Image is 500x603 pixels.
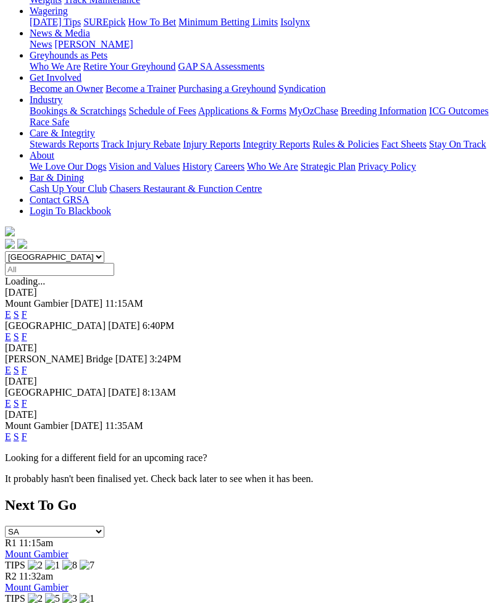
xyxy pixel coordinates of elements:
a: Retire Your Greyhound [83,61,176,72]
a: We Love Our Dogs [30,161,106,172]
a: Vision and Values [109,161,180,172]
a: Minimum Betting Limits [178,17,278,27]
img: 1 [45,560,60,571]
span: R1 [5,538,17,548]
span: Mount Gambier [5,420,69,431]
a: ICG Outcomes [429,106,488,116]
a: Cash Up Your Club [30,183,107,194]
span: 11:15am [19,538,53,548]
a: GAP SA Assessments [178,61,265,72]
span: Loading... [5,276,45,286]
a: Chasers Restaurant & Function Centre [109,183,262,194]
a: Breeding Information [341,106,427,116]
a: Contact GRSA [30,194,89,205]
a: Login To Blackbook [30,206,111,216]
div: Industry [30,106,495,128]
span: 11:15AM [105,298,143,309]
span: 11:35AM [105,420,143,431]
div: Care & Integrity [30,139,495,150]
h2: Next To Go [5,497,495,514]
div: About [30,161,495,172]
img: twitter.svg [17,239,27,249]
a: Get Involved [30,72,81,83]
a: Become an Owner [30,83,103,94]
a: F [22,398,27,409]
span: [DATE] [108,387,140,397]
a: Who We Are [247,161,298,172]
div: Wagering [30,17,495,28]
a: E [5,309,11,320]
a: Privacy Policy [358,161,416,172]
a: Fact Sheets [381,139,427,149]
a: Rules & Policies [312,139,379,149]
input: Select date [5,263,114,276]
a: E [5,431,11,442]
a: Syndication [278,83,325,94]
span: [DATE] [71,420,103,431]
span: [PERSON_NAME] Bridge [5,354,113,364]
a: S [14,431,19,442]
a: Race Safe [30,117,69,127]
a: S [14,309,19,320]
a: Schedule of Fees [128,106,196,116]
span: [DATE] [108,320,140,331]
a: Mount Gambier [5,582,69,593]
div: Greyhounds as Pets [30,61,495,72]
span: [GEOGRAPHIC_DATA] [5,387,106,397]
img: 7 [80,560,94,571]
partial: It probably hasn't been finalised yet. Check back later to see when it has been. [5,473,314,484]
img: facebook.svg [5,239,15,249]
img: 8 [62,560,77,571]
div: [DATE] [5,376,495,387]
a: Applications & Forms [198,106,286,116]
p: Looking for a different field for an upcoming race? [5,452,495,464]
a: S [14,331,19,342]
img: 2 [28,560,43,571]
a: How To Bet [128,17,177,27]
a: F [22,365,27,375]
a: F [22,309,27,320]
a: News & Media [30,28,90,38]
a: Stay On Track [429,139,486,149]
a: E [5,365,11,375]
a: Purchasing a Greyhound [178,83,276,94]
span: [DATE] [71,298,103,309]
a: Stewards Reports [30,139,99,149]
a: F [22,331,27,342]
a: Care & Integrity [30,128,95,138]
span: 8:13AM [143,387,176,397]
a: Greyhounds as Pets [30,50,107,60]
a: F [22,431,27,442]
a: About [30,150,54,160]
div: [DATE] [5,409,495,420]
a: News [30,39,52,49]
a: Become a Trainer [106,83,176,94]
a: [DATE] Tips [30,17,81,27]
a: Integrity Reports [243,139,310,149]
div: Get Involved [30,83,495,94]
div: [DATE] [5,287,495,298]
span: 11:32am [19,571,53,581]
div: Bar & Dining [30,183,495,194]
a: SUREpick [83,17,125,27]
a: Wagering [30,6,68,16]
a: E [5,331,11,342]
a: Strategic Plan [301,161,356,172]
img: logo-grsa-white.png [5,227,15,236]
a: Injury Reports [183,139,240,149]
a: Industry [30,94,62,105]
a: S [14,398,19,409]
a: History [182,161,212,172]
a: Mount Gambier [5,549,69,559]
a: Who We Are [30,61,81,72]
div: [DATE] [5,343,495,354]
a: S [14,365,19,375]
a: Bookings & Scratchings [30,106,126,116]
a: [PERSON_NAME] [54,39,133,49]
a: E [5,398,11,409]
span: R2 [5,571,17,581]
span: [GEOGRAPHIC_DATA] [5,320,106,331]
a: Careers [214,161,244,172]
a: Track Injury Rebate [101,139,180,149]
span: Mount Gambier [5,298,69,309]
